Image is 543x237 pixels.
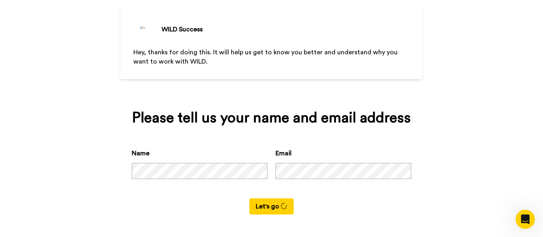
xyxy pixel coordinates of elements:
label: Email [276,148,292,158]
div: Please tell us your name and email address [132,110,411,126]
label: Name [132,148,149,158]
div: WILD Success [162,25,203,34]
button: Let's go [249,198,294,214]
iframe: Intercom live chat [516,210,535,229]
span: Hey, thanks for doing this. It will help us get to know you better and understand why you want to... [133,49,399,65]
